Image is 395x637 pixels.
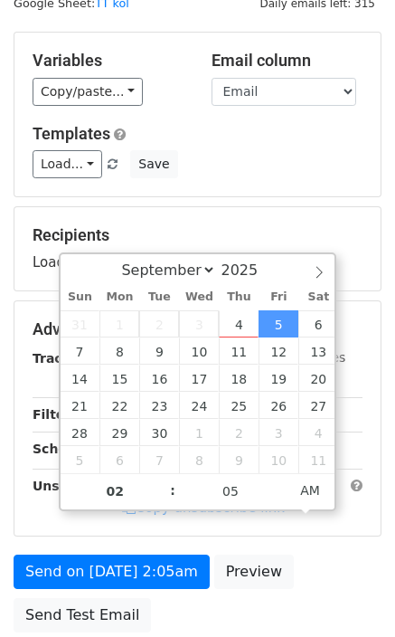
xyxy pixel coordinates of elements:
[179,446,219,473] span: October 8, 2025
[33,150,102,178] a: Load...
[61,291,100,303] span: Sun
[139,365,179,392] span: September 16, 2025
[99,310,139,338] span: September 1, 2025
[33,351,93,366] strong: Tracking
[219,338,259,365] span: September 11, 2025
[259,365,298,392] span: September 19, 2025
[14,555,210,589] a: Send on [DATE] 2:05am
[219,419,259,446] span: October 2, 2025
[61,310,100,338] span: August 31, 2025
[139,338,179,365] span: September 9, 2025
[219,291,259,303] span: Thu
[99,446,139,473] span: October 6, 2025
[99,291,139,303] span: Mon
[298,392,338,419] span: September 27, 2025
[214,555,294,589] a: Preview
[298,291,338,303] span: Sat
[212,51,363,71] h5: Email column
[14,598,151,632] a: Send Test Email
[219,310,259,338] span: September 4, 2025
[99,365,139,392] span: September 15, 2025
[139,446,179,473] span: October 7, 2025
[33,225,362,245] h5: Recipients
[259,338,298,365] span: September 12, 2025
[61,392,100,419] span: September 21, 2025
[298,338,338,365] span: September 13, 2025
[130,150,177,178] button: Save
[179,291,219,303] span: Wed
[170,472,175,509] span: :
[219,446,259,473] span: October 9, 2025
[179,310,219,338] span: September 3, 2025
[99,338,139,365] span: September 8, 2025
[219,365,259,392] span: September 18, 2025
[305,550,395,637] iframe: Chat Widget
[33,442,98,456] strong: Schedule
[139,310,179,338] span: September 2, 2025
[259,310,298,338] span: September 5, 2025
[179,392,219,419] span: September 24, 2025
[216,261,281,279] input: Year
[99,392,139,419] span: September 22, 2025
[259,291,298,303] span: Fri
[122,499,285,516] a: Copy unsubscribe link
[179,338,219,365] span: September 10, 2025
[99,419,139,446] span: September 29, 2025
[139,419,179,446] span: September 30, 2025
[179,419,219,446] span: October 1, 2025
[33,407,79,422] strong: Filters
[298,419,338,446] span: October 4, 2025
[139,291,179,303] span: Tue
[286,472,335,509] span: Click to toggle
[33,225,362,272] div: Loading...
[61,365,100,392] span: September 14, 2025
[175,473,286,509] input: Minute
[61,446,100,473] span: October 5, 2025
[298,310,338,338] span: September 6, 2025
[33,124,110,143] a: Templates
[298,446,338,473] span: October 11, 2025
[139,392,179,419] span: September 23, 2025
[259,446,298,473] span: October 10, 2025
[61,473,171,509] input: Hour
[33,78,143,106] a: Copy/paste...
[61,419,100,446] span: September 28, 2025
[259,392,298,419] span: September 26, 2025
[298,365,338,392] span: September 20, 2025
[61,338,100,365] span: September 7, 2025
[179,365,219,392] span: September 17, 2025
[33,479,121,493] strong: Unsubscribe
[219,392,259,419] span: September 25, 2025
[33,51,184,71] h5: Variables
[33,319,362,339] h5: Advanced
[259,419,298,446] span: October 3, 2025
